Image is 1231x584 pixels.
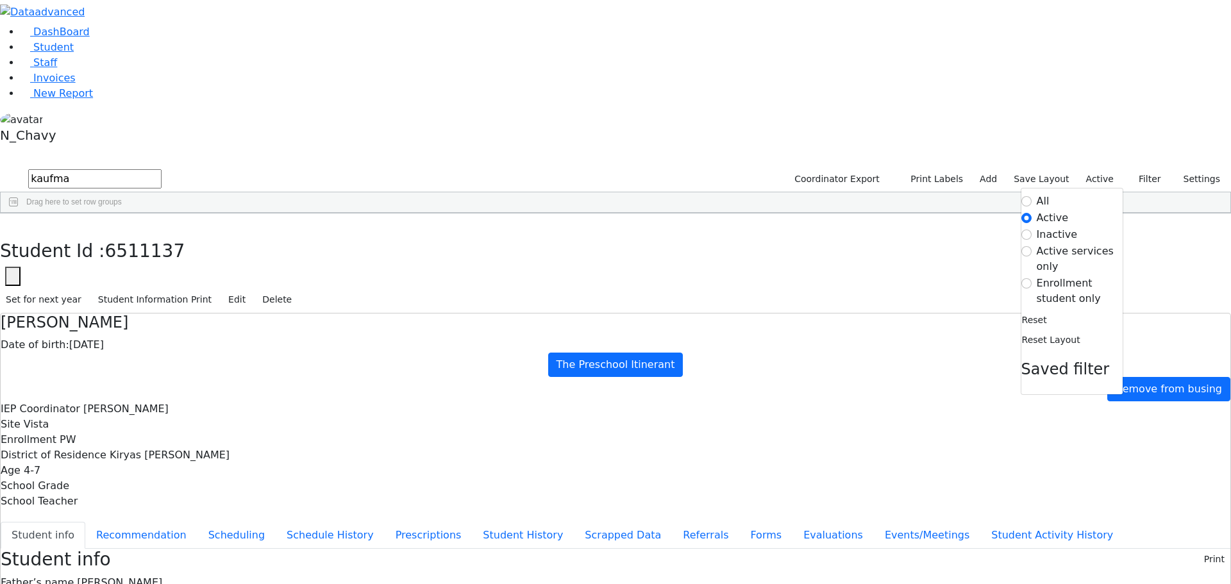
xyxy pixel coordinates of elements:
button: Delete [256,290,297,310]
button: Recommendation [85,522,197,549]
button: Forms [739,522,792,549]
a: Staff [21,56,57,69]
span: Saved filter [1021,360,1110,378]
label: Age [1,463,21,478]
button: Student History [472,522,574,549]
button: Prescriptions [385,522,473,549]
span: Staff [33,56,57,69]
label: Enrollment [1,432,56,447]
button: Scrapped Data [574,522,672,549]
a: Add [974,169,1003,189]
button: Save Layout [1008,169,1075,189]
label: IEP Coordinator [1,401,80,417]
a: DashBoard [21,26,90,38]
label: Inactive [1037,227,1078,242]
span: PW [60,433,76,446]
a: New Report [21,87,93,99]
a: Invoices [21,72,76,84]
button: Print Labels [896,169,969,189]
span: Vista [24,418,49,430]
span: Invoices [33,72,76,84]
button: Filter [1122,169,1167,189]
button: Scheduling [197,522,276,549]
button: Schedule History [276,522,385,549]
a: Student [21,41,74,53]
label: School Grade [1,478,69,494]
button: Evaluations [792,522,874,549]
a: The Preschool Itinerant [548,353,683,377]
button: Settings [1167,169,1226,189]
button: Events/Meetings [874,522,980,549]
button: Edit [222,290,251,310]
div: Settings [1021,188,1123,395]
button: Student Information Print [92,290,217,310]
button: Coordinator Export [786,169,885,189]
label: School Teacher [1,494,78,509]
span: 4-7 [24,464,40,476]
span: Kiryas [PERSON_NAME] [110,449,230,461]
input: All [1021,196,1032,206]
span: DashBoard [33,26,90,38]
label: Date of birth: [1,337,69,353]
button: Student info [1,522,85,549]
span: [PERSON_NAME] [83,403,169,415]
input: Search [28,169,162,188]
label: Active services only [1037,244,1123,274]
span: Remove from busing [1116,383,1222,395]
button: Print [1198,549,1230,569]
input: Inactive [1021,229,1032,240]
h4: [PERSON_NAME] [1,313,1230,332]
span: Student [33,41,74,53]
label: District of Residence [1,447,106,463]
input: Active [1021,213,1032,223]
label: Enrollment student only [1037,276,1123,306]
button: Reset Layout [1021,330,1081,350]
h3: Student info [1,549,111,571]
div: [DATE] [1,337,1230,353]
a: Remove from busing [1107,377,1230,401]
label: All [1037,194,1050,209]
button: Referrals [672,522,739,549]
button: Reset [1021,310,1048,330]
label: Active [1080,169,1119,189]
span: Drag here to set row groups [26,197,122,206]
span: New Report [33,87,93,99]
label: Site [1,417,21,432]
button: Student Activity History [980,522,1124,549]
span: 6511137 [105,240,185,262]
input: Enrollment student only [1021,278,1032,288]
input: Active services only [1021,246,1032,256]
label: Active [1037,210,1069,226]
